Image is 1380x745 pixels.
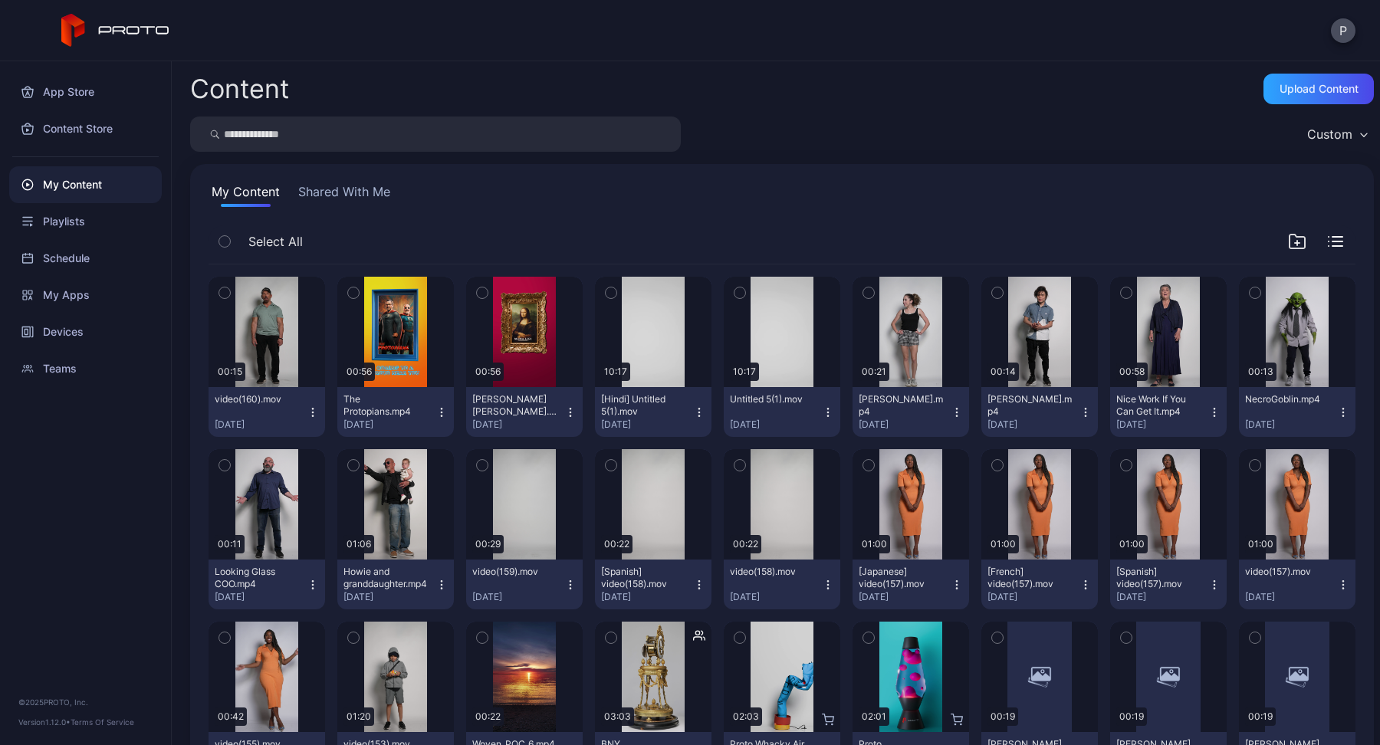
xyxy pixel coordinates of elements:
[9,240,162,277] a: Schedule
[472,591,564,603] div: [DATE]
[1263,74,1374,104] button: Upload Content
[343,591,435,603] div: [DATE]
[18,696,153,708] div: © 2025 PROTO, Inc.
[595,560,711,609] button: [Spanish] video(158).mov[DATE]
[730,566,814,578] div: video(158).mov
[987,566,1072,590] div: [French] video(157).mov
[595,387,711,437] button: [Hindi] Untitled 5(1).mov[DATE]
[9,350,162,387] a: Teams
[343,393,428,418] div: The Protopians.mp4
[1239,387,1355,437] button: NecroGoblin.mp4[DATE]
[337,387,454,437] button: The Protopians.mp4[DATE]
[18,717,71,727] span: Version 1.12.0 •
[853,560,969,609] button: [Japanese] video(157).mov[DATE]
[853,387,969,437] button: [PERSON_NAME].mp4[DATE]
[209,182,283,207] button: My Content
[601,591,693,603] div: [DATE]
[295,182,393,207] button: Shared With Me
[343,566,428,590] div: Howie and granddaughter.mp4
[215,591,307,603] div: [DATE]
[1307,126,1352,142] div: Custom
[859,393,943,418] div: Carie Berk.mp4
[1245,566,1329,578] div: video(157).mov
[215,418,307,431] div: [DATE]
[1299,117,1374,152] button: Custom
[1280,83,1359,95] div: Upload Content
[337,560,454,609] button: Howie and granddaughter.mp4[DATE]
[9,166,162,203] a: My Content
[472,418,564,431] div: [DATE]
[466,560,583,609] button: video(159).mov[DATE]
[987,591,1079,603] div: [DATE]
[9,110,162,147] a: Content Store
[215,393,299,405] div: video(160).mov
[215,566,299,590] div: Looking Glass COO.mp4
[859,418,951,431] div: [DATE]
[472,566,557,578] div: video(159).mov
[1116,418,1208,431] div: [DATE]
[1110,560,1227,609] button: [Spanish] video(157).mov[DATE]
[1245,591,1337,603] div: [DATE]
[1116,393,1201,418] div: Nice Work If You Can Get It.mp4
[730,393,814,405] div: Untitled 5(1).mov
[987,393,1072,418] div: Shin Lim.mp4
[9,277,162,313] a: My Apps
[209,560,325,609] button: Looking Glass COO.mp4[DATE]
[601,418,693,431] div: [DATE]
[601,393,685,418] div: [Hindi] Untitled 5(1).mov
[466,387,583,437] button: [PERSON_NAME] [PERSON_NAME].mp4[DATE]
[1245,393,1329,405] div: NecroGoblin.mp4
[209,387,325,437] button: video(160).mov[DATE]
[9,313,162,350] a: Devices
[343,418,435,431] div: [DATE]
[248,232,303,251] span: Select All
[730,418,822,431] div: [DATE]
[724,387,840,437] button: Untitled 5(1).mov[DATE]
[859,566,943,590] div: [Japanese] video(157).mov
[601,566,685,590] div: [Spanish] video(158).mov
[981,387,1098,437] button: [PERSON_NAME].mp4[DATE]
[190,76,289,102] div: Content
[9,74,162,110] a: App Store
[9,203,162,240] a: Playlists
[1331,18,1355,43] button: P
[987,418,1079,431] div: [DATE]
[1110,387,1227,437] button: Nice Work If You Can Get It.mp4[DATE]
[71,717,134,727] a: Terms Of Service
[1116,591,1208,603] div: [DATE]
[724,560,840,609] button: video(158).mov[DATE]
[1245,418,1337,431] div: [DATE]
[1239,560,1355,609] button: video(157).mov[DATE]
[1116,566,1201,590] div: [Spanish] video(157).mov
[472,393,557,418] div: Da Vinci's Mona Lisa.mp4
[859,591,951,603] div: [DATE]
[981,560,1098,609] button: [French] video(157).mov[DATE]
[730,591,822,603] div: [DATE]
